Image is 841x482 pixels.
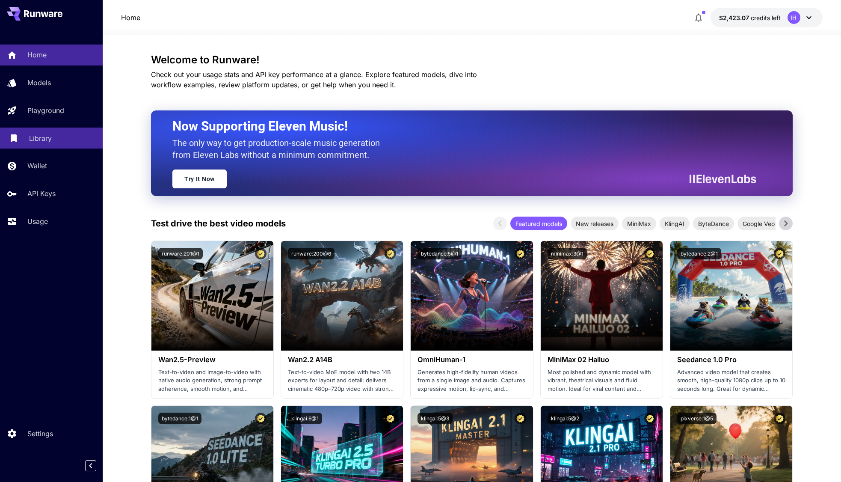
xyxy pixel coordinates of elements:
[660,217,690,230] div: KlingAI
[693,219,734,228] span: ByteDance
[121,12,140,23] a: Home
[288,248,335,259] button: runware:200@6
[158,356,267,364] h3: Wan2.5-Preview
[255,413,267,424] button: Certified Model – Vetted for best performance and includes a commercial license.
[411,241,533,351] img: alt
[510,219,567,228] span: Featured models
[677,248,721,259] button: bytedance:2@1
[255,248,267,259] button: Certified Model – Vetted for best performance and includes a commercial license.
[172,118,750,134] h2: Now Supporting Eleven Music!
[158,248,203,259] button: runware:201@1
[158,368,267,393] p: Text-to-video and image-to-video with native audio generation, strong prompt adherence, smooth mo...
[418,368,526,393] p: Generates high-fidelity human videos from a single image and audio. Captures expressive motion, l...
[622,217,656,230] div: MiniMax
[677,368,785,393] p: Advanced video model that creates smooth, high-quality 1080p clips up to 10 seconds long. Great f...
[27,216,48,226] p: Usage
[27,188,56,199] p: API Keys
[418,356,526,364] h3: OmniHuman‑1
[622,219,656,228] span: MiniMax
[751,14,781,21] span: credits left
[151,241,273,351] img: alt
[172,170,227,188] a: Try It Now
[121,12,140,23] nav: breadcrumb
[281,241,403,351] img: alt
[677,356,785,364] h3: Seedance 1.0 Pro
[677,413,717,424] button: pixverse:1@5
[571,219,619,228] span: New releases
[158,413,201,424] button: bytedance:1@1
[548,356,656,364] h3: MiniMax 02 Hailuo
[85,460,96,471] button: Collapse sidebar
[670,241,792,351] img: alt
[719,14,751,21] span: $2,423.07
[418,248,462,259] button: bytedance:5@1
[151,54,793,66] h3: Welcome to Runware!
[27,428,53,439] p: Settings
[288,368,396,393] p: Text-to-video MoE model with two 14B experts for layout and detail; delivers cinematic 480p–720p ...
[571,217,619,230] div: New releases
[288,413,322,424] button: klingai:6@1
[151,217,286,230] p: Test drive the best video models
[385,413,396,424] button: Certified Model – Vetted for best performance and includes a commercial license.
[548,248,587,259] button: minimax:3@1
[27,161,47,171] p: Wallet
[693,217,734,230] div: ByteDance
[27,77,51,88] p: Models
[548,413,583,424] button: klingai:5@2
[515,413,526,424] button: Certified Model – Vetted for best performance and includes a commercial license.
[774,248,785,259] button: Certified Model – Vetted for best performance and includes a commercial license.
[29,133,52,143] p: Library
[27,105,64,116] p: Playground
[27,50,47,60] p: Home
[510,217,567,230] div: Featured models
[385,248,396,259] button: Certified Model – Vetted for best performance and includes a commercial license.
[515,248,526,259] button: Certified Model – Vetted for best performance and includes a commercial license.
[711,8,823,27] button: $2,423.06699IH
[719,13,781,22] div: $2,423.06699
[660,219,690,228] span: KlingAI
[92,458,103,473] div: Collapse sidebar
[541,241,663,351] img: alt
[774,413,785,424] button: Certified Model – Vetted for best performance and includes a commercial license.
[788,11,800,24] div: IH
[644,413,656,424] button: Certified Model – Vetted for best performance and includes a commercial license.
[644,248,656,259] button: Certified Model – Vetted for best performance and includes a commercial license.
[737,219,780,228] span: Google Veo
[737,217,780,230] div: Google Veo
[172,137,386,161] p: The only way to get production-scale music generation from Eleven Labs without a minimum commitment.
[151,70,477,89] span: Check out your usage stats and API key performance at a glance. Explore featured models, dive int...
[548,368,656,393] p: Most polished and dynamic model with vibrant, theatrical visuals and fluid motion. Ideal for vira...
[288,356,396,364] h3: Wan2.2 A14B
[418,413,453,424] button: klingai:5@3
